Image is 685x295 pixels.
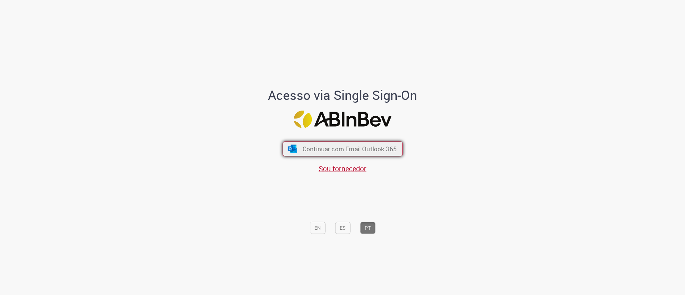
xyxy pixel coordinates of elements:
img: ícone Azure/Microsoft 360 [287,145,298,153]
a: Sou fornecedor [319,164,366,173]
span: Continuar com Email Outlook 365 [302,145,396,153]
button: ícone Azure/Microsoft 360 Continuar com Email Outlook 365 [283,141,403,156]
button: ES [335,222,350,234]
h1: Acesso via Single Sign-On [244,88,442,102]
button: EN [310,222,325,234]
button: PT [360,222,375,234]
img: Logo ABInBev [294,111,391,128]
